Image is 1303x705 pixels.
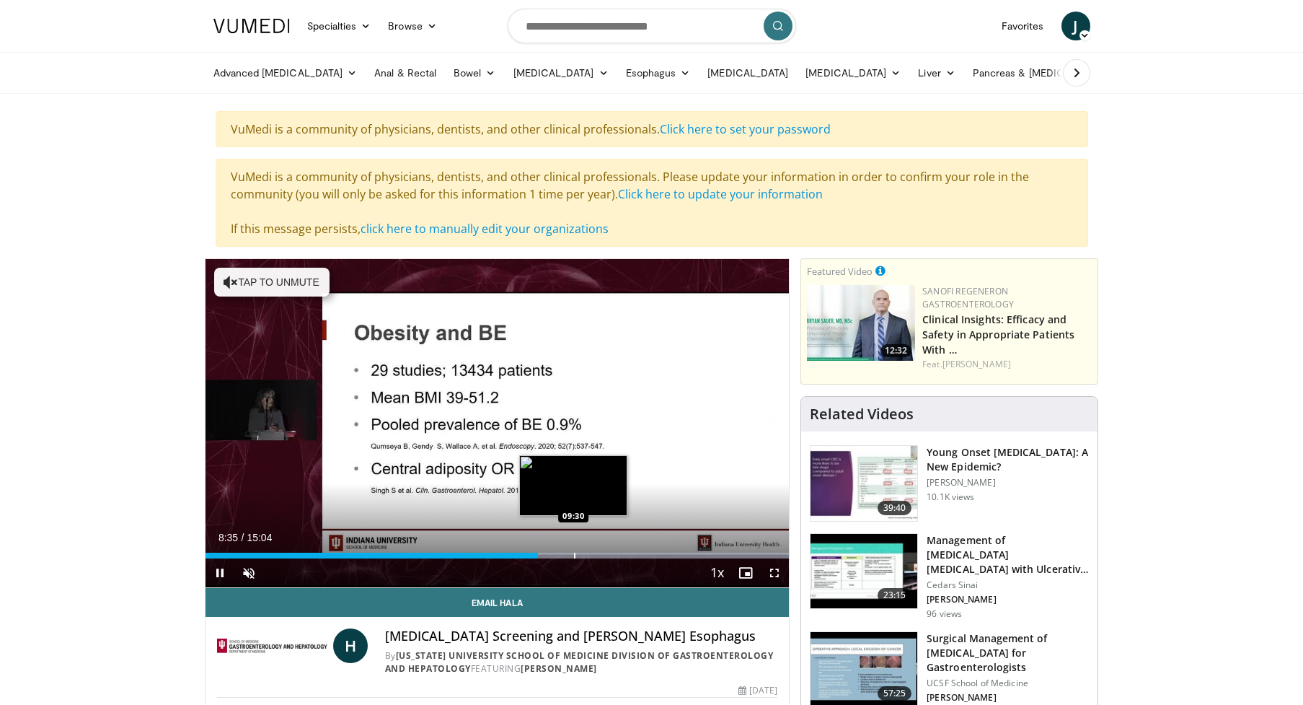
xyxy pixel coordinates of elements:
p: [PERSON_NAME] [927,692,1089,704]
p: UCSF School of Medicine [927,678,1089,689]
h4: [MEDICAL_DATA] Screening and [PERSON_NAME] Esophagus [385,629,777,644]
div: By FEATURING [385,649,777,675]
button: Pause [206,559,234,587]
a: H [333,629,368,663]
a: Browse [379,12,446,40]
span: 12:32 [880,344,911,357]
button: Fullscreen [760,559,789,587]
div: VuMedi is a community of physicians, dentists, and other clinical professionals. [216,111,1088,147]
a: Anal & Rectal [366,58,445,87]
span: 15:04 [247,532,272,543]
a: Bowel [445,58,504,87]
span: 8:35 [218,532,238,543]
p: 96 views [927,608,962,620]
img: image.jpeg [519,455,627,516]
a: 39:40 Young Onset [MEDICAL_DATA]: A New Epidemic? [PERSON_NAME] 10.1K views [810,445,1089,522]
a: J [1061,12,1090,40]
span: 23:15 [878,588,912,603]
p: [PERSON_NAME] [927,594,1089,605]
div: [DATE] [738,684,777,697]
a: Clinical Insights: Efficacy and Safety in Appropriate Patients With … [922,312,1074,356]
h3: Surgical Management of [MEDICAL_DATA] for Gastroenterologists [927,631,1089,675]
a: Click here to set your password [660,121,831,137]
span: 39:40 [878,501,912,515]
p: 10.1K views [927,491,974,503]
a: [MEDICAL_DATA] [505,58,617,87]
h3: Young Onset [MEDICAL_DATA]: A New Epidemic? [927,445,1089,474]
h3: Management of [MEDICAL_DATA] [MEDICAL_DATA] with Ulcerative [MEDICAL_DATA] [927,533,1089,577]
button: Enable picture-in-picture mode [731,559,760,587]
a: Liver [909,58,963,87]
a: [PERSON_NAME] [942,358,1011,370]
img: Indiana University School of Medicine Division of Gastroenterology and Hepatology [217,629,327,663]
a: [US_STATE] University School of Medicine Division of Gastroenterology and Hepatology [385,649,774,675]
span: 57:25 [878,686,912,701]
a: click here to manually edit your organizations [361,221,609,237]
a: Specialties [299,12,380,40]
a: [MEDICAL_DATA] [699,58,797,87]
img: bf9ce42c-6823-4735-9d6f-bc9dbebbcf2c.png.150x105_q85_crop-smart_upscale.jpg [807,285,915,361]
a: Click here to update your information [618,186,823,202]
a: 23:15 Management of [MEDICAL_DATA] [MEDICAL_DATA] with Ulcerative [MEDICAL_DATA] Cedars Sinai [PE... [810,533,1089,620]
a: [MEDICAL_DATA] [797,58,909,87]
button: Unmute [234,559,263,587]
a: 12:32 [807,285,915,361]
div: Progress Bar [206,553,790,559]
a: Advanced [MEDICAL_DATA] [205,58,366,87]
a: Email Hala [206,588,790,617]
button: Playback Rate [702,559,731,587]
img: b23cd043-23fa-4b3f-b698-90acdd47bf2e.150x105_q85_crop-smart_upscale.jpg [810,446,917,521]
a: Favorites [993,12,1053,40]
img: 5fe88c0f-9f33-4433-ade1-79b064a0283b.150x105_q85_crop-smart_upscale.jpg [810,534,917,609]
input: Search topics, interventions [508,9,796,43]
div: VuMedi is a community of physicians, dentists, and other clinical professionals. Please update yo... [216,159,1088,247]
a: Esophagus [617,58,699,87]
p: [PERSON_NAME] [927,477,1089,489]
a: Pancreas & [MEDICAL_DATA] [964,58,1133,87]
h4: Related Videos [810,406,914,423]
span: / [242,532,244,543]
a: [PERSON_NAME] [521,662,597,675]
video-js: Video Player [206,259,790,588]
img: VuMedi Logo [213,19,290,33]
small: Featured Video [807,265,873,278]
p: Cedars Sinai [927,579,1089,591]
div: Feat. [922,358,1092,371]
button: Tap to unmute [214,268,330,297]
a: Sanofi Regeneron Gastroenterology [922,285,1014,310]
